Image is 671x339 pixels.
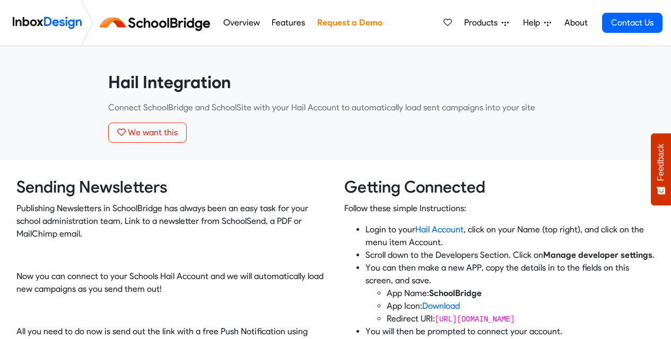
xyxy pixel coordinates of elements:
[16,202,327,240] p: Publishing Newsletters in SchoolBridge has always been an easy task for your school administratio...
[460,12,513,33] a: Products
[561,12,590,33] a: About
[98,10,217,36] img: schoolbridge logo
[314,12,385,33] a: Request a Demo
[220,12,263,33] a: Overview
[523,16,544,29] span: Help
[435,315,515,324] code: [URL][DOMAIN_NAME]
[16,177,327,198] h3: Sending Newsletters
[387,312,655,325] li: Redirect URI:
[128,127,178,137] span: We want this
[387,300,655,312] li: App Icon:
[602,13,663,33] a: Contact Us
[344,177,655,198] h3: Getting Connected
[16,270,327,295] p: Now you can connect to your Schools Hail Account and we will automatically load new campaigns as ...
[344,202,655,215] p: Follow these simple Instructions:
[16,72,92,148] img: logo-5ee849c4.svg
[656,144,666,181] span: Feedback
[651,133,671,205] button: Feedback - Show survey
[464,16,502,29] span: Products
[543,250,652,260] strong: Manage developer settings
[365,249,655,262] li: Scroll down to the Developers Section. Click on .
[422,301,460,311] a: Download
[519,12,555,33] a: Help
[365,262,655,325] li: You can then make a new APP, copy the details in to the fields on this screen, and save.
[387,287,655,300] li: App Name:
[365,223,655,249] li: Login to your , click on your Name (top right), and click on the menu item Account.
[108,123,187,143] button: We want this
[269,12,308,33] a: Features
[429,288,482,298] strong: SchoolBridge
[108,101,655,114] p: Connect SchoolBridge and SchoolSite with your Hail Account to automatically load sent campaigns i...
[108,72,655,93] heading: Hail Integration
[415,224,464,234] a: Hail Account
[365,325,655,338] li: You will then be prompted to connect your account.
